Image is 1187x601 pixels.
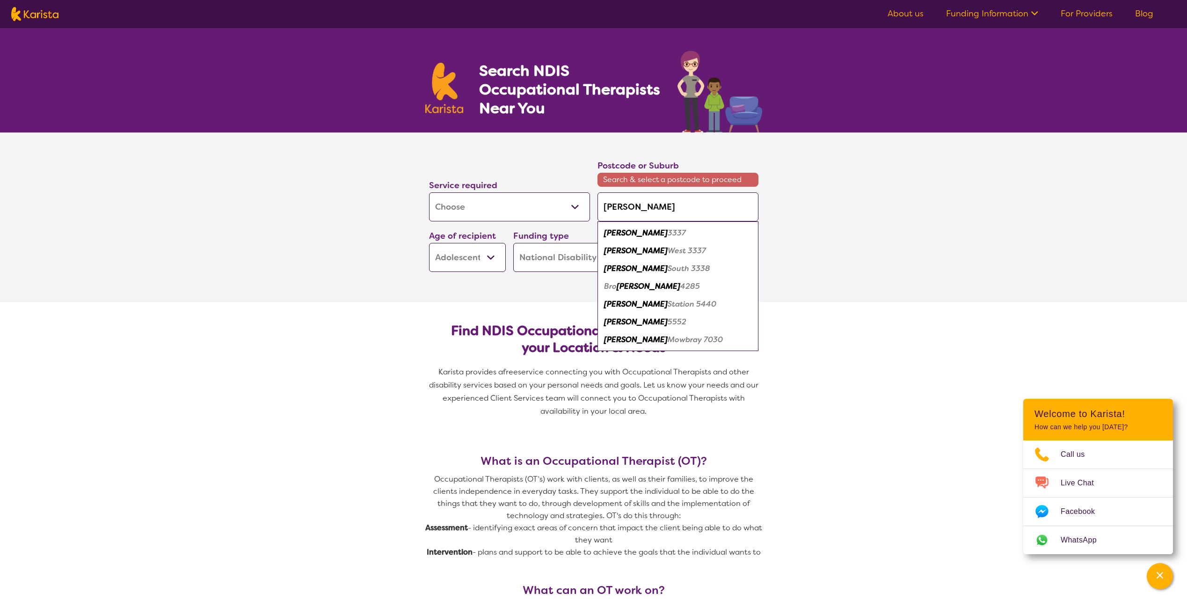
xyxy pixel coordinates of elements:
div: Channel Menu [1023,399,1173,554]
h2: Find NDIS Occupational Therapists based on your Location & Needs [437,322,751,356]
h2: Welcome to Karista! [1034,408,1162,419]
h3: What can an OT work on? [425,584,762,597]
em: Station 5440 [668,299,716,309]
em: [PERSON_NAME] [617,281,680,291]
a: Blog [1135,8,1153,19]
em: [PERSON_NAME] [604,264,668,273]
span: service connecting you with Occupational Therapists and other disability services based on your p... [429,367,760,416]
span: Karista provides a [438,367,503,377]
p: How can we help you [DATE]? [1034,423,1162,431]
em: 4285 [680,281,700,291]
em: [PERSON_NAME] [604,228,668,238]
label: Age of recipient [429,230,496,242]
em: 5552 [668,317,686,327]
em: [PERSON_NAME] [604,335,668,344]
strong: Assessment [425,523,468,533]
label: Funding type [513,230,569,242]
img: Karista logo [425,63,464,113]
p: Occupational Therapists (OT’s) work with clients, as well as their families, to improve the clien... [425,473,762,522]
h3: What is an Occupational Therapist (OT)? [425,454,762,468]
em: South 3338 [668,264,710,273]
span: Search & select a postcode to proceed [597,173,758,187]
div: Melton Station 5440 [602,295,754,313]
a: Funding Information [946,8,1038,19]
a: Web link opens in a new tab. [1023,526,1173,554]
p: - plans and support to be able to achieve the goals that the individual wants to [425,546,762,558]
ul: Choose channel [1023,440,1173,554]
span: free [503,367,518,377]
div: Bromelton 4285 [602,278,754,295]
img: Karista logo [11,7,58,21]
button: Channel Menu [1147,563,1173,589]
strong: Intervention [427,547,473,557]
em: [PERSON_NAME] [604,299,668,309]
div: Melton Mowbray 7030 [602,331,754,349]
span: Call us [1061,447,1096,462]
em: 3337 [668,228,686,238]
div: Melton 5552 [602,313,754,331]
label: Service required [429,180,497,191]
div: Melton South 3338 [602,260,754,278]
input: Type [597,192,758,221]
img: occupational-therapy [677,51,762,132]
p: - identifying exact areas of concern that impact the client being able to do what they want [425,522,762,546]
em: Mowbray 7030 [668,335,723,344]
em: [PERSON_NAME] [604,246,668,256]
span: WhatsApp [1061,533,1108,547]
div: Melton West 3337 [602,242,754,260]
span: Facebook [1061,505,1106,519]
label: Postcode or Suburb [597,160,679,171]
em: [PERSON_NAME] [604,317,668,327]
div: Melton 3337 [602,224,754,242]
h1: Search NDIS Occupational Therapists Near You [479,61,661,117]
span: Live Chat [1061,476,1105,490]
a: About us [888,8,924,19]
em: West 3337 [668,246,706,256]
a: For Providers [1061,8,1113,19]
em: Bro [604,281,617,291]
